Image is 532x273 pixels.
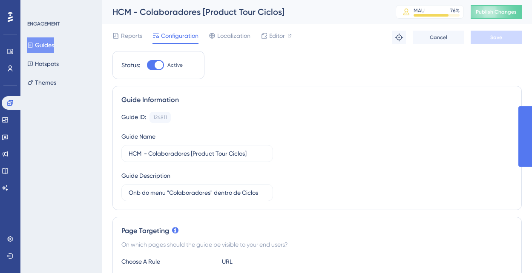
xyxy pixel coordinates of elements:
span: Configuration [161,31,198,41]
div: 124811 [153,114,167,121]
div: URL [222,256,316,267]
button: Guides [27,37,54,53]
div: Choose A Rule [121,256,215,267]
div: MAU [414,7,425,14]
div: On which pages should the guide be visible to your end users? [121,239,513,250]
div: Guide Name [121,131,155,142]
button: Cancel [413,31,464,44]
div: HCM - Colaboradores [Product Tour Ciclos] [112,6,374,18]
div: Page Targeting [121,226,513,236]
button: Publish Changes [471,5,522,19]
button: Themes [27,75,56,90]
iframe: UserGuiding AI Assistant Launcher [496,239,522,265]
input: Type your Guide’s Description here [129,188,266,197]
div: Status: [121,60,140,70]
span: Cancel [430,34,447,41]
div: Guide Description [121,171,170,181]
div: Guide ID: [121,112,146,123]
span: Editor [269,31,285,41]
span: Reports [121,31,142,41]
button: Hotspots [27,56,59,71]
input: Type your Guide’s Name here [129,149,266,158]
div: 76 % [450,7,460,14]
button: Save [471,31,522,44]
span: Publish Changes [476,9,517,15]
span: Save [490,34,502,41]
span: Active [167,62,183,68]
div: Guide Information [121,95,513,105]
div: ENGAGEMENT [27,20,60,27]
span: Localization [217,31,250,41]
